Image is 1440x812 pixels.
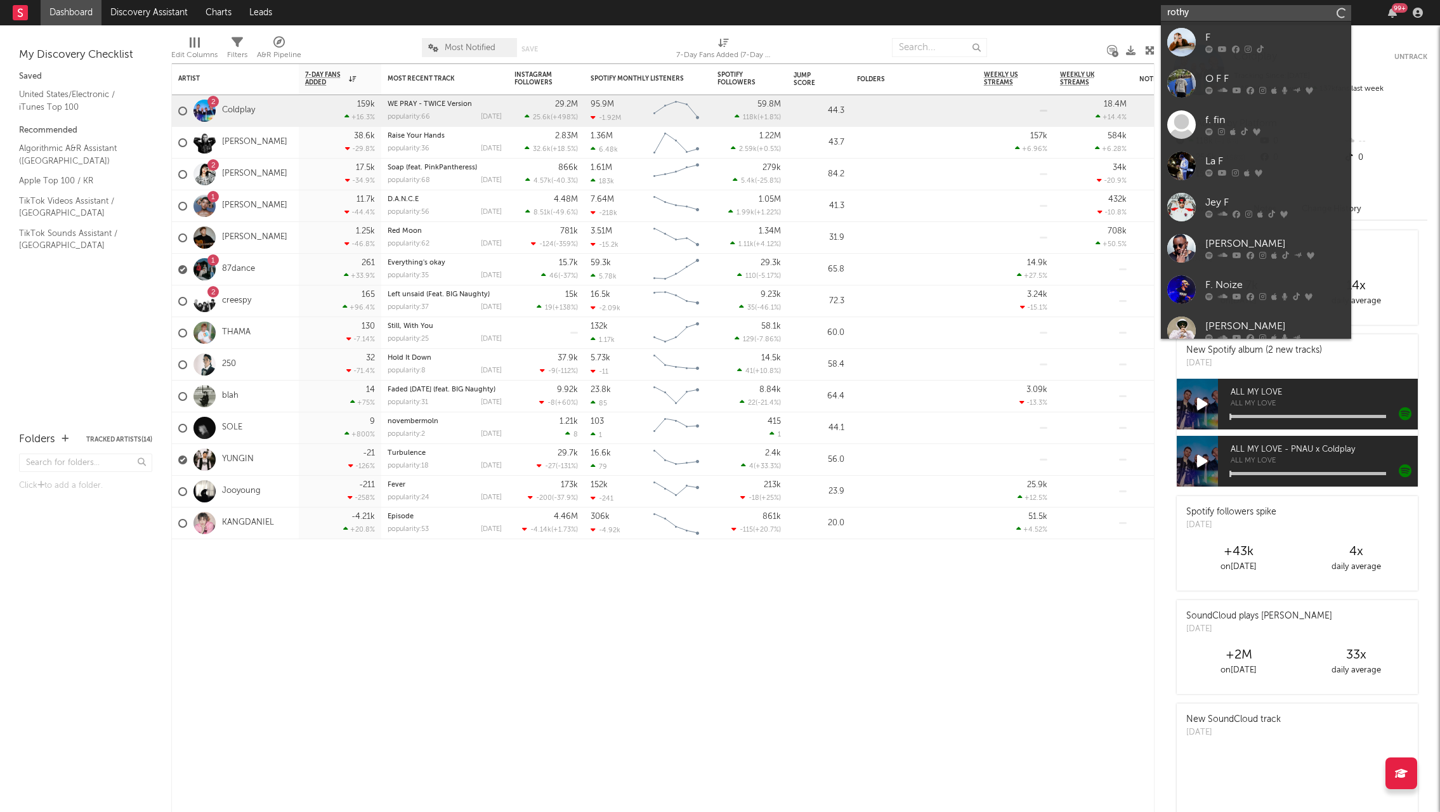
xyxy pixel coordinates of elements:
div: 34k [1113,164,1127,172]
div: 183k [591,177,614,185]
div: [DATE] [481,431,502,438]
div: ( ) [541,272,578,280]
span: 1.11k [738,241,754,248]
span: +10.8 % [755,368,779,375]
span: +1.8 % [759,114,779,121]
span: Weekly US Streams [984,71,1028,86]
div: [DATE] [481,209,502,216]
div: Notes [1139,75,1266,83]
div: 95.9M [591,100,614,108]
span: ALL MY LOVE [1231,457,1418,465]
div: popularity: 2 [388,431,425,438]
div: 1.36M [591,132,613,140]
div: ( ) [537,462,578,470]
div: 43.7 [794,135,844,150]
div: 14.5k [761,354,781,362]
div: +6.96 % [1015,145,1047,153]
div: Soap (feat. PinkPantheress) [388,164,502,171]
span: 46 [549,273,558,280]
svg: Chart title [648,412,705,444]
div: ( ) [525,113,578,121]
div: [PERSON_NAME] [1205,319,1345,334]
span: 1 [778,431,781,438]
div: 15k [565,291,578,299]
span: 2.59k [739,146,757,153]
div: popularity: 62 [388,240,429,247]
div: -10.8 % [1097,208,1127,216]
svg: Chart title [648,159,705,190]
span: -359 % [556,241,576,248]
span: -40.3 % [553,178,576,185]
div: Most Recent Track [388,75,483,82]
div: F. Noize [1205,278,1345,293]
div: 58.1k [761,322,781,331]
a: Hold It Down [388,355,431,362]
span: ALL MY LOVE [1231,385,1418,400]
div: 56.0 [794,452,844,468]
div: F [1205,30,1345,46]
div: 1.61M [591,164,612,172]
a: WE PRAY - TWICE Version [388,101,472,108]
svg: Chart title [648,317,705,349]
span: -37 % [560,273,576,280]
div: 44.3 [794,103,844,119]
div: novembermoln [388,418,502,425]
button: Tracked Artists(14) [86,436,152,443]
div: daily average [1297,294,1415,309]
div: Edit Columns [171,48,218,63]
span: -112 % [558,368,576,375]
svg: Chart title [648,254,705,285]
div: 5.73k [591,354,610,362]
div: 38.6k [354,132,375,140]
a: Apple Top 100 / KR [19,174,140,188]
div: 1.17k [591,336,615,344]
a: Jey F [1161,187,1351,228]
div: -2.09k [591,304,620,312]
svg: Chart title [648,349,705,381]
div: 85 [591,399,607,407]
a: D.A.N.C.E [388,196,419,203]
a: Coldplay [222,105,255,116]
a: Jooyoung [222,486,261,497]
div: +50.5 % [1096,240,1127,248]
div: +96.4 % [343,303,375,311]
div: 32 [366,354,375,362]
a: SOLE [222,422,242,433]
div: 157k [1030,132,1047,140]
div: -126 % [348,462,375,470]
div: 1.22M [759,132,781,140]
div: -20.9 % [1097,176,1127,185]
div: Filters [227,32,247,69]
a: [PERSON_NAME] [222,200,287,211]
div: ( ) [737,272,781,280]
a: Still, With You [388,323,433,330]
div: 29.3k [761,259,781,267]
a: [PERSON_NAME] [1161,228,1351,269]
div: ( ) [735,335,781,343]
svg: Chart title [648,381,705,412]
div: 59.8M [757,100,781,108]
div: -11 [591,367,608,376]
div: popularity: 31 [388,399,428,406]
div: 37.9k [558,354,578,362]
div: Filters [227,48,247,63]
div: 2.4k [765,449,781,457]
div: 1.21k [560,417,578,426]
div: 15.7k [559,259,578,267]
div: 1 [591,431,602,439]
a: TikTok Sounds Assistant / [GEOGRAPHIC_DATA] [19,226,140,252]
input: Search... [892,38,987,57]
a: Red Moon [388,228,422,235]
div: +16.3 % [344,113,375,121]
div: -7.14 % [346,335,375,343]
input: Search for artists [1161,5,1351,21]
div: ( ) [741,462,781,470]
div: [DATE] [481,336,502,343]
span: 129 [743,336,754,343]
div: -15.1 % [1020,303,1047,311]
div: Red Moon [388,228,502,235]
a: [PERSON_NAME] [222,169,287,180]
span: 118k [743,114,757,121]
div: [DATE] [481,399,502,406]
svg: Chart title [648,222,705,254]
